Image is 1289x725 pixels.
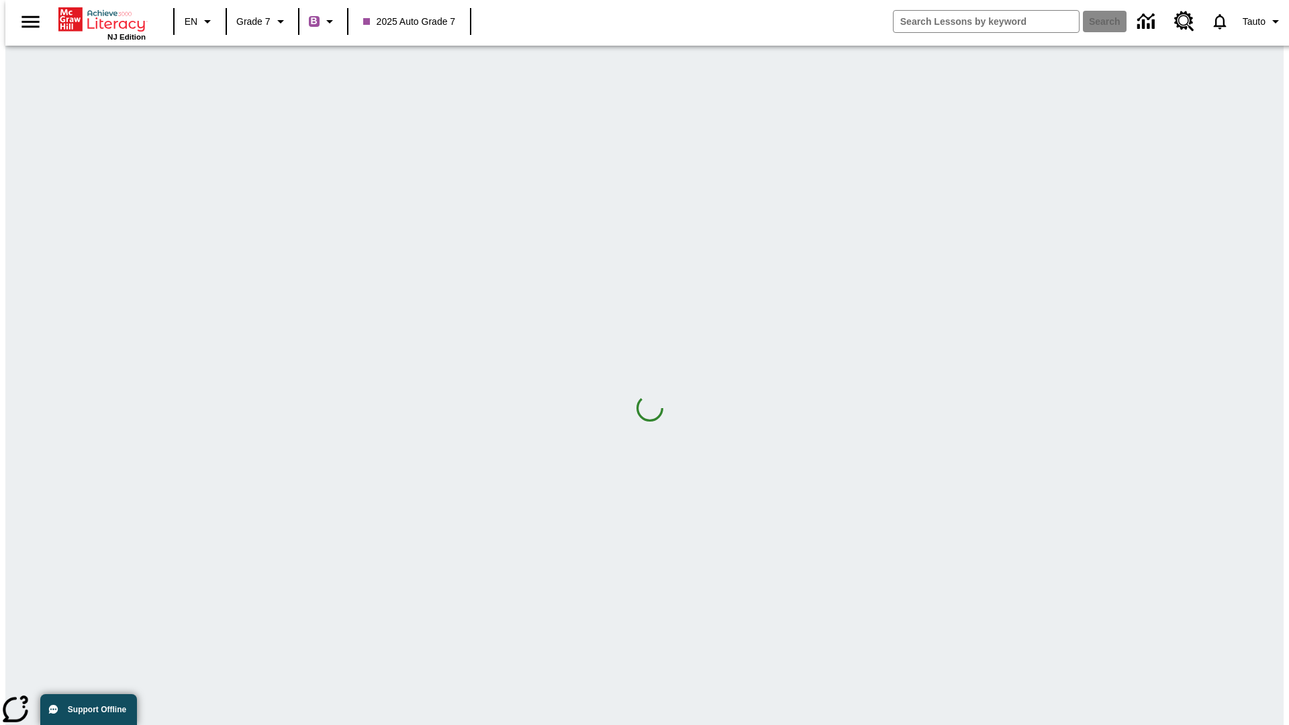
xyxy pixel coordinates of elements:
a: Data Center [1129,3,1166,40]
div: Home [58,5,146,41]
button: Support Offline [40,694,137,725]
button: Boost Class color is purple. Change class color [303,9,343,34]
span: 2025 Auto Grade 7 [363,15,456,29]
span: B [311,13,318,30]
a: Notifications [1202,4,1237,39]
span: NJ Edition [107,33,146,41]
button: Profile/Settings [1237,9,1289,34]
input: search field [894,11,1079,32]
span: Tauto [1243,15,1266,29]
span: EN [185,15,197,29]
button: Grade: Grade 7, Select a grade [231,9,294,34]
button: Language: EN, Select a language [179,9,222,34]
a: Resource Center, Will open in new tab [1166,3,1202,40]
span: Grade 7 [236,15,271,29]
button: Open side menu [11,2,50,42]
span: Support Offline [68,705,126,714]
